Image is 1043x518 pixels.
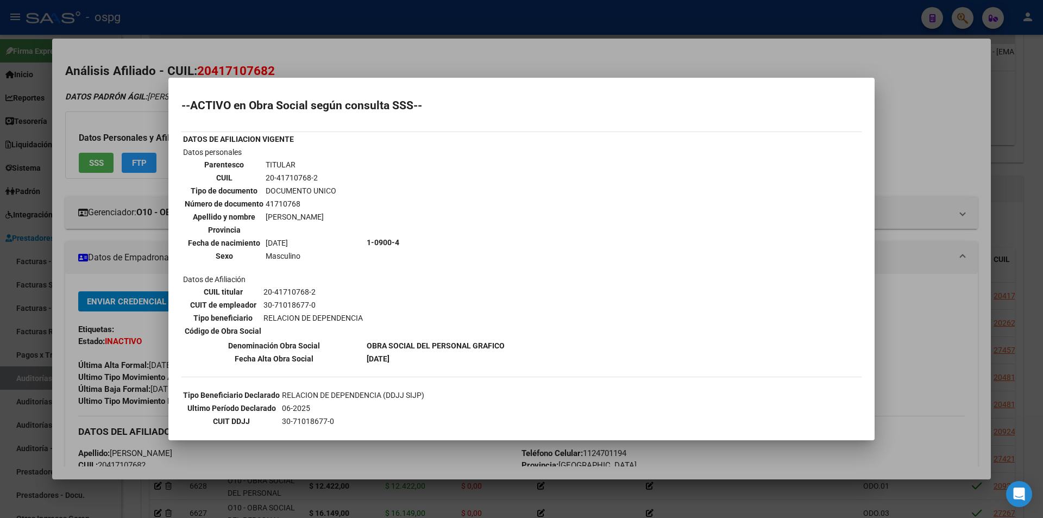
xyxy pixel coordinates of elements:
[184,172,264,184] th: CUIL
[183,146,365,339] td: Datos personales Datos de Afiliación
[183,353,365,365] th: Fecha Alta Obra Social
[184,286,262,298] th: CUIL titular
[265,237,337,249] td: [DATE]
[183,340,365,352] th: Denominación Obra Social
[184,250,264,262] th: Sexo
[184,312,262,324] th: Tipo beneficiario
[184,237,264,249] th: Fecha de nacimiento
[1006,481,1032,507] div: Open Intercom Messenger
[265,185,337,197] td: DOCUMENTO UNICO
[265,159,337,171] td: TITULAR
[184,224,264,236] th: Provincia
[184,198,264,210] th: Número de documento
[184,211,264,223] th: Apellido y nombre
[183,402,280,414] th: Ultimo Período Declarado
[183,135,294,143] b: DATOS DE AFILIACION VIGENTE
[367,341,505,350] b: OBRA SOCIAL DEL PERSONAL GRAFICO
[183,389,280,401] th: Tipo Beneficiario Declarado
[263,312,363,324] td: RELACION DE DEPENDENCIA
[265,172,337,184] td: 20-41710768-2
[181,100,862,111] h2: --ACTIVO en Obra Social según consulta SSS--
[281,389,448,401] td: RELACION DE DEPENDENCIA (DDJJ SIJP)
[367,354,389,363] b: [DATE]
[281,415,448,427] td: 30-71018677-0
[265,250,337,262] td: Masculino
[367,238,399,247] b: 1-0900-4
[184,299,262,311] th: CUIT de empleador
[265,198,337,210] td: 41710768
[281,402,448,414] td: 06-2025
[184,185,264,197] th: Tipo de documento
[184,325,262,337] th: Código de Obra Social
[263,286,363,298] td: 20-41710768-2
[265,211,337,223] td: [PERSON_NAME]
[183,415,280,427] th: CUIT DDJJ
[263,299,363,311] td: 30-71018677-0
[184,159,264,171] th: Parentesco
